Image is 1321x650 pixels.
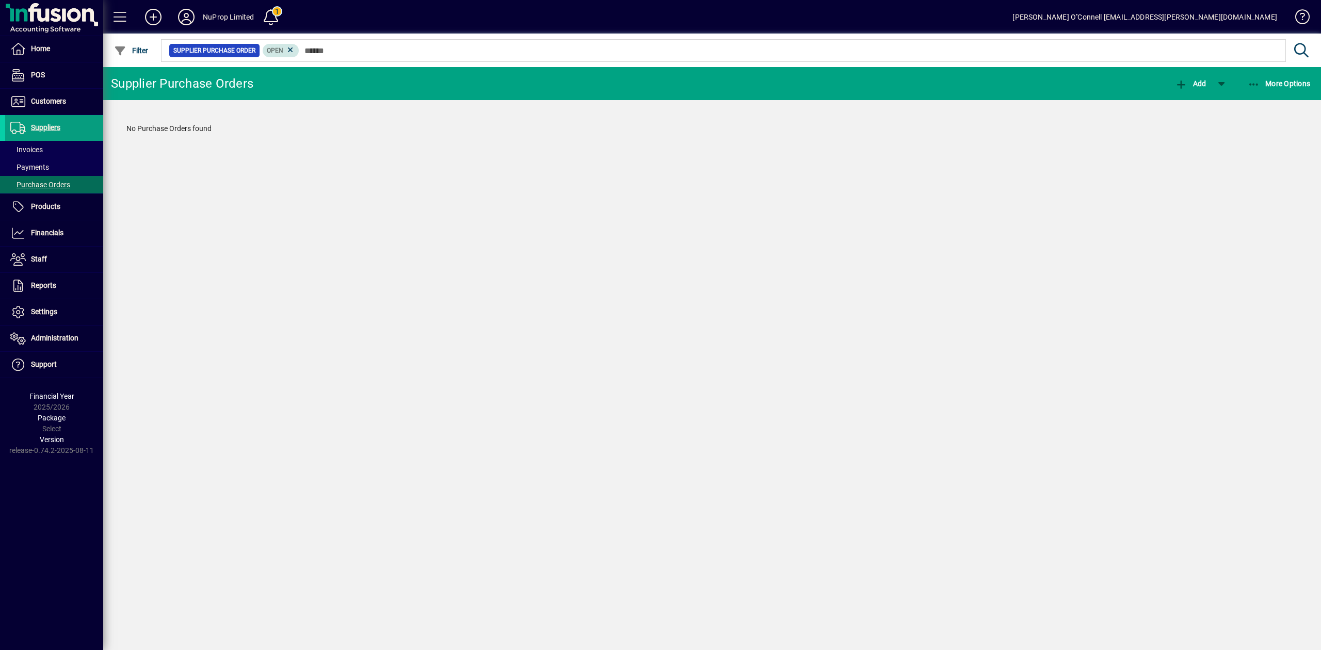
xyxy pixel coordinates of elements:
a: POS [5,62,103,88]
span: Payments [10,163,49,171]
span: Support [31,360,57,368]
a: Products [5,194,103,220]
span: Financials [31,229,63,237]
a: Financials [5,220,103,246]
span: Home [31,44,50,53]
span: Administration [31,334,78,342]
a: Staff [5,247,103,272]
span: Suppliers [31,123,60,132]
span: Invoices [10,145,43,154]
a: Invoices [5,141,103,158]
span: More Options [1248,79,1311,88]
button: More Options [1245,74,1313,93]
button: Filter [111,41,151,60]
span: Filter [114,46,149,55]
span: POS [31,71,45,79]
span: Financial Year [29,392,74,400]
span: Version [40,435,64,444]
a: Knowledge Base [1287,2,1308,36]
div: NuProp Limited [203,9,254,25]
button: Profile [170,8,203,26]
span: Purchase Orders [10,181,70,189]
span: Staff [31,255,47,263]
button: Add [137,8,170,26]
a: Payments [5,158,103,176]
span: Package [38,414,66,422]
div: [PERSON_NAME] O''Connell [EMAIL_ADDRESS][PERSON_NAME][DOMAIN_NAME] [1012,9,1277,25]
mat-chip: Completion Status: Open [263,44,299,57]
a: Purchase Orders [5,176,103,193]
a: Settings [5,299,103,325]
a: Support [5,352,103,378]
span: Settings [31,307,57,316]
span: Products [31,202,60,210]
span: Customers [31,97,66,105]
a: Home [5,36,103,62]
a: Administration [5,326,103,351]
button: Add [1172,74,1209,93]
a: Reports [5,273,103,299]
div: No Purchase Orders found [116,113,1308,144]
div: Supplier Purchase Orders [111,75,253,92]
span: Reports [31,281,56,289]
span: Supplier Purchase Order [173,45,255,56]
span: Add [1175,79,1206,88]
span: Open [267,47,283,54]
a: Customers [5,89,103,115]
